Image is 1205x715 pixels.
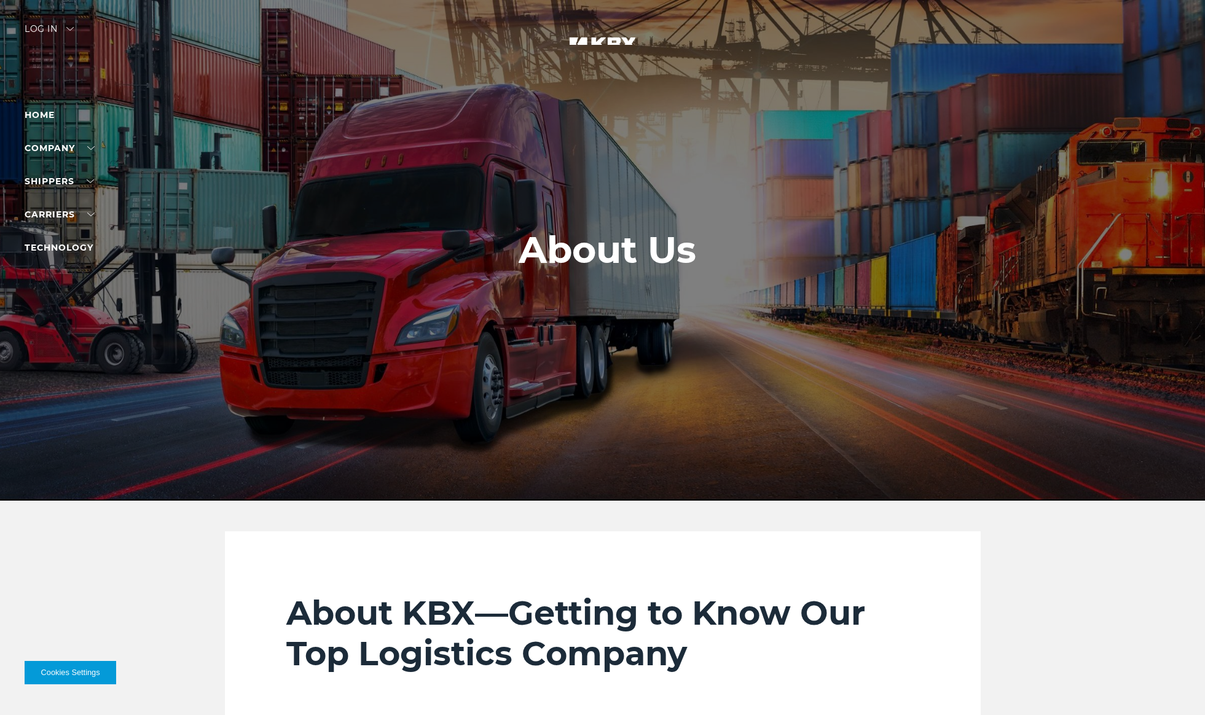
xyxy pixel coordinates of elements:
a: Technology [25,242,93,253]
a: SHIPPERS [25,176,94,187]
img: kbx logo [557,25,649,79]
h1: About Us [519,229,696,271]
button: Cookies Settings [25,661,116,684]
div: Log in [25,25,74,42]
a: Home [25,109,55,120]
img: arrow [66,27,74,31]
a: Company [25,143,95,154]
a: Carriers [25,209,95,220]
h2: About KBX—Getting to Know Our Top Logistics Company [286,593,919,674]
